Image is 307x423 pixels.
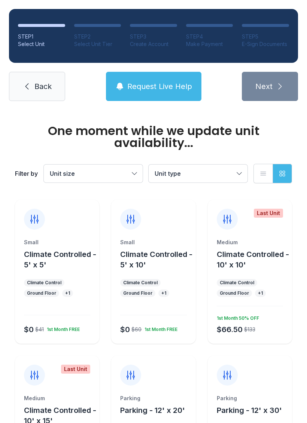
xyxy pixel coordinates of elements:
span: Parking - 12' x 20' [120,406,185,415]
button: Climate Controlled - 10' x 10' [217,249,289,270]
div: Create Account [130,40,177,48]
div: Medium [217,239,283,246]
div: Make Payment [186,40,233,48]
div: + 1 [258,290,263,296]
div: $0 [120,324,130,335]
div: Last Unit [254,209,283,218]
div: Select Unit Tier [74,40,121,48]
span: Next [255,81,273,92]
div: $133 [244,326,255,333]
button: Climate Controlled - 5' x 10' [120,249,192,270]
div: + 1 [65,290,70,296]
div: STEP 2 [74,33,121,40]
div: Ground Floor [123,290,152,296]
button: Climate Controlled - 5' x 5' [24,249,96,270]
div: $0 [24,324,34,335]
div: E-Sign Documents [242,40,289,48]
div: STEP 4 [186,33,233,40]
div: One moment while we update unit availability... [15,125,292,149]
div: Last Unit [61,365,90,374]
div: Small [120,239,186,246]
div: Ground Floor [220,290,249,296]
span: Climate Controlled - 5' x 5' [24,250,96,269]
span: Back [34,81,52,92]
span: Unit type [155,170,181,177]
div: 1st Month FREE [44,324,80,332]
div: Small [24,239,90,246]
button: Unit size [44,165,143,183]
button: Parking - 12' x 30' [217,405,282,416]
button: Unit type [149,165,247,183]
div: Climate Control [220,280,254,286]
div: Climate Control [123,280,158,286]
div: Parking [217,395,283,402]
div: $41 [35,326,44,333]
div: Parking [120,395,186,402]
span: Climate Controlled - 5' x 10' [120,250,192,269]
button: Parking - 12' x 20' [120,405,185,416]
div: + 1 [161,290,166,296]
div: 1st Month FREE [142,324,177,332]
div: STEP 1 [18,33,65,40]
div: STEP 3 [130,33,177,40]
span: Unit size [50,170,75,177]
span: Climate Controlled - 10' x 10' [217,250,289,269]
div: 1st Month 50% OFF [214,312,259,321]
span: Parking - 12' x 30' [217,406,282,415]
div: Medium [24,395,90,402]
div: $60 [131,326,142,333]
div: Filter by [15,169,38,178]
div: STEP 5 [242,33,289,40]
div: Select Unit [18,40,65,48]
span: Request Live Help [127,81,192,92]
div: $66.50 [217,324,243,335]
div: Climate Control [27,280,61,286]
div: Ground Floor [27,290,56,296]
